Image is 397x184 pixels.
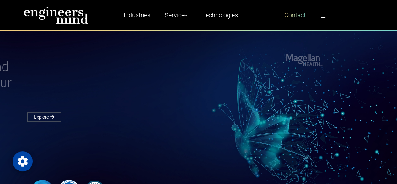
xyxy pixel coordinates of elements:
[121,8,153,22] a: Industries
[27,75,88,91] span: Transform
[162,8,190,22] a: Services
[24,6,88,24] img: logo
[27,112,61,122] a: Explore
[27,59,199,107] h1: and your Enterprise
[27,59,89,75] span: Reimagine
[200,8,240,22] a: Technologies
[282,8,308,22] a: Contact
